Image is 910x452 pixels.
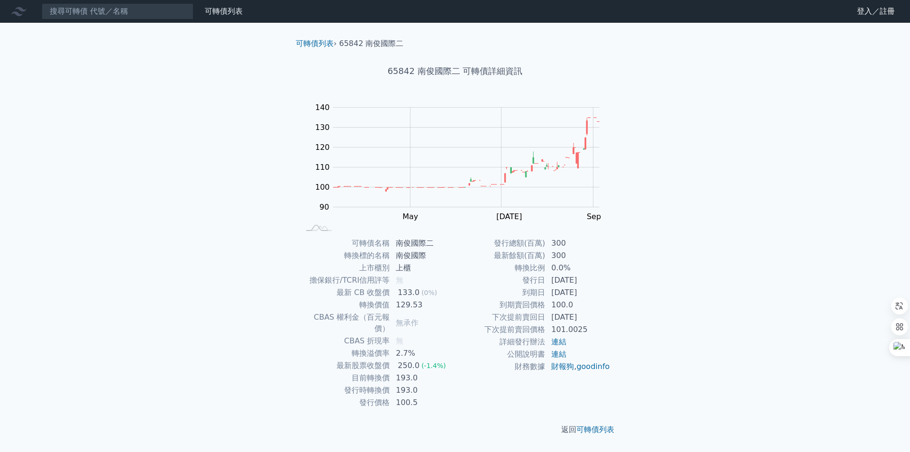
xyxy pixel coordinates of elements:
td: 公開說明書 [455,348,546,360]
td: 發行總額(百萬) [455,237,546,249]
td: 轉換比例 [455,262,546,274]
td: 發行價格 [300,397,390,409]
td: 最新 CB 收盤價 [300,286,390,299]
a: 財報狗 [551,362,574,371]
td: 轉換價值 [300,299,390,311]
td: 上櫃 [390,262,455,274]
div: 133.0 [396,287,421,298]
a: 連結 [551,337,566,346]
iframe: Chat Widget [863,406,910,452]
li: › [296,38,337,49]
a: 可轉債列表 [576,425,614,434]
td: 發行日 [455,274,546,286]
tspan: 140 [315,103,330,112]
td: 轉換溢價率 [300,347,390,360]
a: goodinfo [576,362,610,371]
td: CBAS 折現率 [300,335,390,347]
p: 返回 [288,424,622,435]
td: 詳細發行辦法 [455,336,546,348]
a: 可轉債列表 [296,39,334,48]
input: 搜尋可轉債 代號／名稱 [42,3,193,19]
span: (-1.4%) [421,362,446,369]
td: 300 [546,249,610,262]
td: 129.53 [390,299,455,311]
td: 南俊國際 [390,249,455,262]
a: 登入／註冊 [849,4,902,19]
span: 無承作 [396,318,419,327]
td: 193.0 [390,384,455,397]
a: 連結 [551,350,566,359]
td: 到期日 [455,286,546,299]
td: 最新餘額(百萬) [455,249,546,262]
td: [DATE] [546,286,610,299]
td: 100.0 [546,299,610,311]
td: 到期賣回價格 [455,299,546,311]
div: 聊天小工具 [863,406,910,452]
tspan: 130 [315,123,330,132]
tspan: 90 [319,203,329,212]
td: 下次提前賣回日 [455,311,546,323]
td: 財務數據 [455,360,546,373]
td: 0.0% [546,262,610,274]
li: 65842 南俊國際二 [339,38,404,49]
td: 目前轉換價 [300,372,390,384]
div: 250.0 [396,360,421,371]
tspan: Sep [587,212,601,221]
span: 無 [396,276,403,285]
td: 100.5 [390,397,455,409]
td: [DATE] [546,311,610,323]
td: 可轉債名稱 [300,237,390,249]
a: 可轉債列表 [205,7,243,16]
td: [DATE] [546,274,610,286]
tspan: 100 [315,183,330,192]
tspan: [DATE] [496,212,522,221]
td: 擔保銀行/TCRI信用評等 [300,274,390,286]
td: 上市櫃別 [300,262,390,274]
tspan: 110 [315,163,330,172]
span: 無 [396,336,403,345]
td: 轉換標的名稱 [300,249,390,262]
td: 發行時轉換價 [300,384,390,397]
td: 300 [546,237,610,249]
td: CBAS 權利金（百元報價） [300,311,390,335]
tspan: 120 [315,143,330,152]
td: 2.7% [390,347,455,360]
td: 193.0 [390,372,455,384]
td: 下次提前賣回價格 [455,323,546,336]
td: 南俊國際二 [390,237,455,249]
td: 最新股票收盤價 [300,360,390,372]
h1: 65842 南俊國際二 可轉債詳細資訊 [288,65,622,78]
td: , [546,360,610,373]
tspan: May [402,212,418,221]
span: (0%) [421,289,437,296]
g: Chart [310,103,614,240]
td: 101.0025 [546,323,610,336]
